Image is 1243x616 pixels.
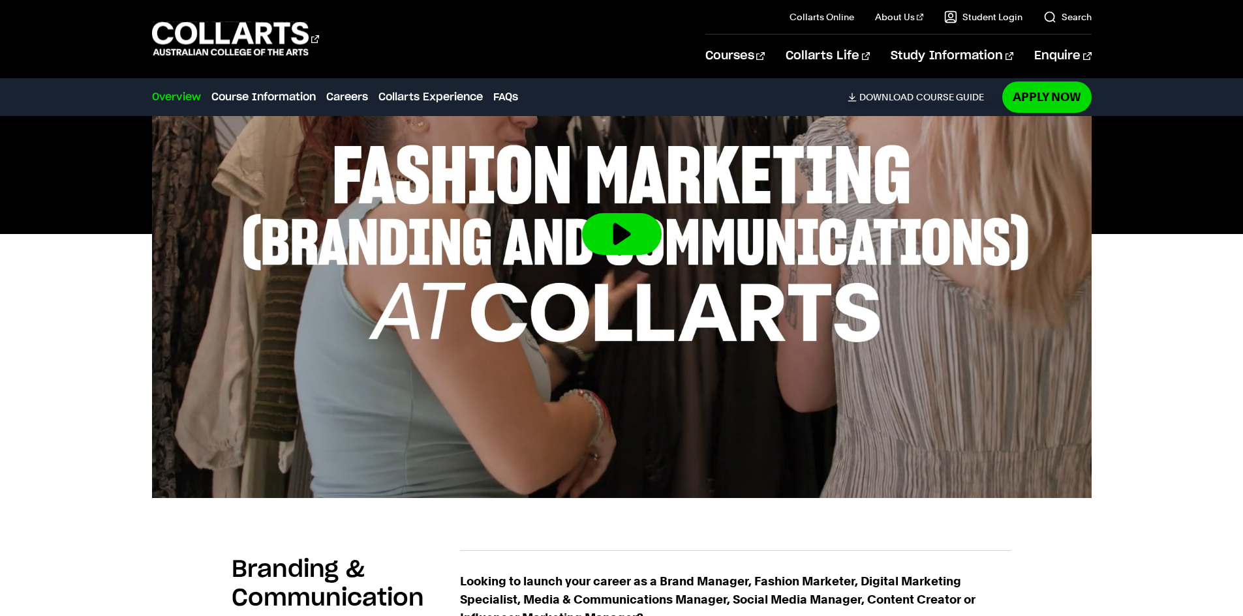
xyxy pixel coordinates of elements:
a: FAQs [493,89,518,105]
a: Courses [705,35,765,78]
a: Search [1043,10,1092,23]
a: Collarts Life [786,35,870,78]
a: Careers [326,89,368,105]
div: Go to homepage [152,20,319,57]
a: Student Login [944,10,1022,23]
h2: Branding & Communication [232,555,460,613]
a: Study Information [891,35,1013,78]
a: Apply Now [1002,81,1092,112]
a: Collarts Online [790,10,854,23]
a: Collarts Experience [378,89,483,105]
a: Course Information [211,89,316,105]
span: Download [859,91,913,103]
a: DownloadCourse Guide [848,91,994,103]
a: Enquire [1034,35,1091,78]
a: About Us [875,10,923,23]
a: Overview [152,89,201,105]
